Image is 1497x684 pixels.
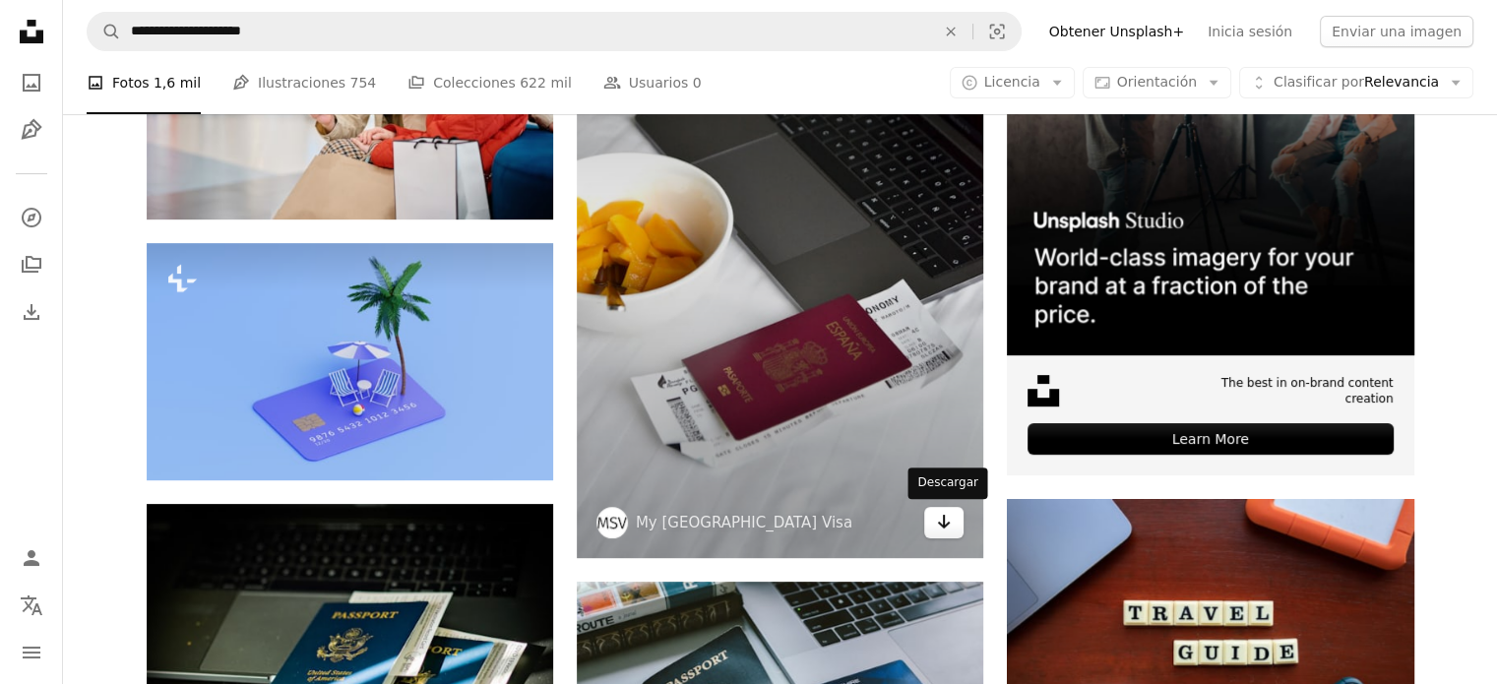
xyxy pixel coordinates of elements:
[1274,73,1439,93] span: Relevancia
[636,513,852,532] a: My [GEOGRAPHIC_DATA] Visa
[984,74,1040,90] span: Licencia
[12,245,51,284] a: Colecciones
[12,292,51,332] a: Historial de descargas
[12,12,51,55] a: Inicio — Unsplash
[1169,375,1393,408] span: The best in on-brand content creation
[147,352,553,370] a: Una tarjeta de crédito con una palmera encima
[1117,74,1197,90] span: Orientación
[12,110,51,150] a: Ilustraciones
[407,51,572,114] a: Colecciones 622 mil
[1239,67,1473,98] button: Clasificar porRelevancia
[1196,16,1304,47] a: Inicia sesión
[1028,375,1059,406] img: file-1631678316303-ed18b8b5cb9cimage
[87,12,1022,51] form: Encuentra imágenes en todo el sitio
[1037,16,1196,47] a: Obtener Unsplash+
[12,538,51,578] a: Iniciar sesión / Registrarse
[520,72,572,93] span: 622 mil
[147,243,553,480] img: Una tarjeta de crédito con una palmera encima
[577,244,983,262] a: Elementos esenciales de viaje, pasaporte, computadora portátil y desayuno.
[88,13,121,50] button: Buscar en Unsplash
[12,586,51,625] button: Idioma
[929,13,972,50] button: Borrar
[973,13,1021,50] button: Búsqueda visual
[693,72,702,93] span: 0
[603,51,702,114] a: Usuarios 0
[1028,423,1393,455] div: Learn More
[950,67,1075,98] button: Licencia
[147,647,553,664] a: Un pasaporte sentado encima del teclado de una computadora
[12,198,51,237] a: Explorar
[12,633,51,672] button: Menú
[924,507,964,538] a: Descargar
[1274,74,1364,90] span: Clasificar por
[12,63,51,102] a: Fotos
[349,72,376,93] span: 754
[1007,625,1413,643] a: una mesa de madera cubierta con un teléfono celular y auriculares
[232,51,376,114] a: Ilustraciones 754
[1083,67,1231,98] button: Orientación
[907,467,987,499] div: Descargar
[1320,16,1473,47] button: Enviar una imagen
[596,507,628,538] img: Ve al perfil de My Spain Visa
